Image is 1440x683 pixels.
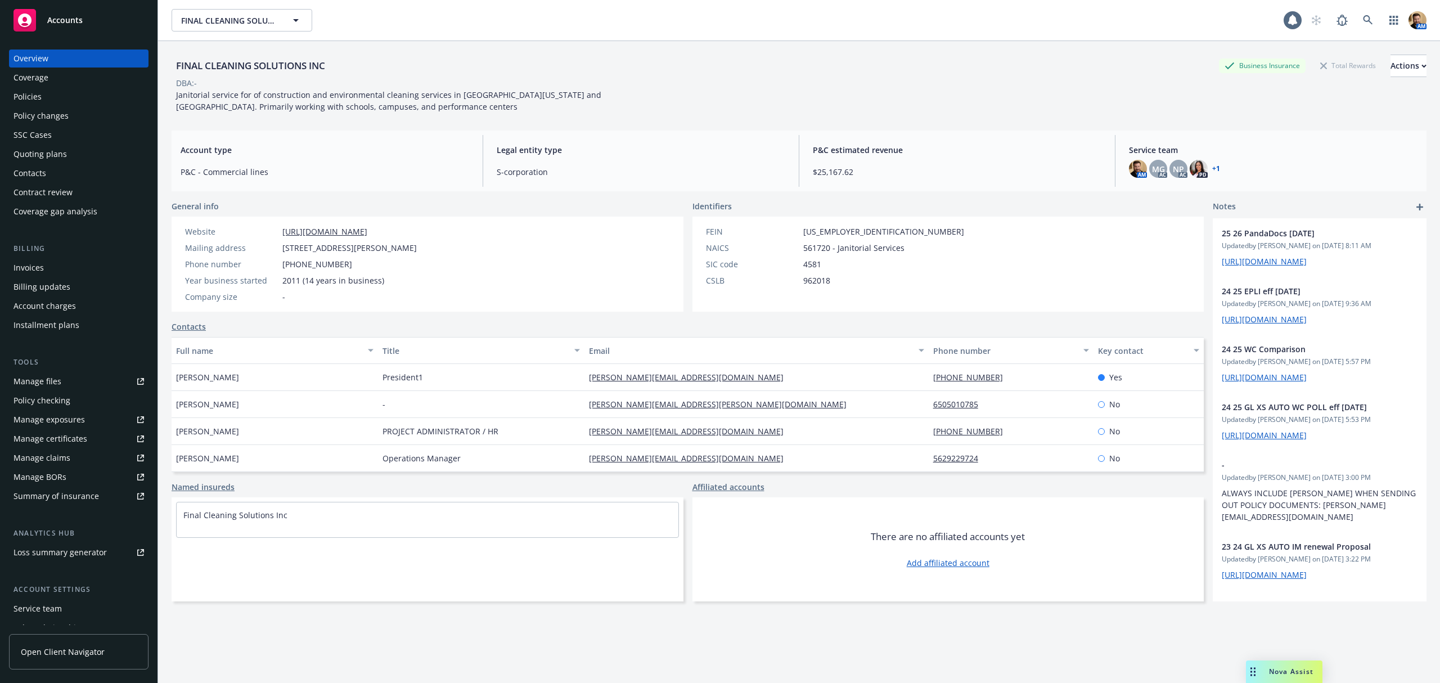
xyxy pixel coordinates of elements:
div: Loss summary generator [13,543,107,561]
div: Full name [176,345,361,357]
div: Overview [13,50,48,68]
span: Service team [1129,144,1417,156]
a: Contacts [172,321,206,332]
a: SSC Cases [9,126,148,144]
span: Manage exposures [9,411,148,429]
a: [PERSON_NAME][EMAIL_ADDRESS][PERSON_NAME][DOMAIN_NAME] [589,399,856,410]
a: Overview [9,50,148,68]
div: Actions [1390,55,1426,77]
div: Service team [13,600,62,618]
div: Contract review [13,183,73,201]
button: Nova Assist [1246,660,1322,683]
div: 24 25 EPLI eff [DATE]Updatedby [PERSON_NAME] on [DATE] 9:36 AM[URL][DOMAIN_NAME] [1213,276,1426,334]
div: SSC Cases [13,126,52,144]
div: FEIN [706,226,799,237]
div: DBA: - [176,77,197,89]
img: photo [1190,160,1208,178]
div: Sales relationships [13,619,85,637]
a: Switch app [1383,9,1405,32]
div: Drag to move [1246,660,1260,683]
button: Key contact [1093,337,1204,364]
div: Manage claims [13,449,70,467]
div: Title [382,345,568,357]
a: 6505010785 [933,399,987,410]
a: Summary of insurance [9,487,148,505]
div: Manage files [13,372,61,390]
span: Updated by [PERSON_NAME] on [DATE] 9:36 AM [1222,299,1417,309]
img: photo [1408,11,1426,29]
span: ENDTs pre-Authorization up to $200 for COIs recvd from insred: [DATE] [1222,599,1388,622]
span: There are no affiliated accounts yet [871,530,1025,543]
button: FINAL CLEANING SOLUTIONS INC [172,9,312,32]
span: Yes [1109,371,1122,383]
span: General info [172,200,219,212]
a: [URL][DOMAIN_NAME] [1222,314,1307,325]
div: Policy checking [13,392,70,410]
span: NP [1173,163,1184,175]
div: 24 25 GL XS AUTO WC POLL eff [DATE]Updatedby [PERSON_NAME] on [DATE] 5:53 PM[URL][DOMAIN_NAME] [1213,392,1426,450]
a: Account charges [9,297,148,315]
span: [PERSON_NAME] [176,425,239,437]
button: Phone number [929,337,1094,364]
span: 4581 [803,258,821,270]
a: Manage files [9,372,148,390]
span: 24 25 EPLI eff [DATE] [1222,285,1388,297]
button: Full name [172,337,378,364]
a: [PHONE_NUMBER] [933,426,1012,437]
div: Quoting plans [13,145,67,163]
div: Year business started [185,275,278,286]
span: Identifiers [692,200,732,212]
div: Contacts [13,164,46,182]
div: FINAL CLEANING SOLUTIONS INC [172,59,330,73]
a: 5629229724 [933,453,987,464]
div: Invoices [13,259,44,277]
a: Manage BORs [9,468,148,486]
a: Loss summary generator [9,543,148,561]
div: Email [589,345,912,357]
a: Billing updates [9,278,148,296]
a: add [1413,200,1426,214]
span: [US_EMPLOYER_IDENTIFICATION_NUMBER] [803,226,964,237]
span: No [1109,452,1120,464]
span: Account type [181,144,469,156]
span: PROJECT ADMINISTRATOR / HR [382,425,498,437]
span: Updated by [PERSON_NAME] on [DATE] 8:11 AM [1222,241,1417,251]
span: Operations Manager [382,452,461,464]
a: Contacts [9,164,148,182]
a: Accounts [9,5,148,36]
a: Manage claims [9,449,148,467]
span: [PERSON_NAME] [176,398,239,410]
span: Legal entity type [497,144,785,156]
a: Named insureds [172,481,235,493]
span: [PERSON_NAME] [176,452,239,464]
span: Nova Assist [1269,667,1313,676]
div: Account settings [9,584,148,595]
span: 24 25 GL XS AUTO WC POLL eff [DATE] [1222,401,1388,413]
a: Installment plans [9,316,148,334]
a: Start snowing [1305,9,1327,32]
a: [URL][DOMAIN_NAME] [1222,256,1307,267]
div: 25 26 PandaDocs [DATE]Updatedby [PERSON_NAME] on [DATE] 8:11 AM[URL][DOMAIN_NAME] [1213,218,1426,276]
a: [PERSON_NAME][EMAIL_ADDRESS][DOMAIN_NAME] [589,453,793,464]
span: Notes [1213,200,1236,214]
span: [PHONE_NUMBER] [282,258,352,270]
a: Coverage gap analysis [9,203,148,221]
div: SIC code [706,258,799,270]
span: Updated by [PERSON_NAME] on [DATE] 3:22 PM [1222,554,1417,564]
span: 24 25 WC Comparison [1222,343,1388,355]
a: Add affiliated account [907,557,989,569]
div: Manage BORs [13,468,66,486]
span: 23 24 GL XS AUTO IM renewal Proposal [1222,541,1388,552]
a: [PERSON_NAME][EMAIL_ADDRESS][DOMAIN_NAME] [589,426,793,437]
span: P&C estimated revenue [813,144,1101,156]
a: [URL][DOMAIN_NAME] [1222,430,1307,441]
div: Total Rewards [1315,59,1381,73]
div: Mailing address [185,242,278,254]
span: 962018 [803,275,830,286]
a: [URL][DOMAIN_NAME] [282,226,367,237]
span: 2011 (14 years in business) [282,275,384,286]
div: Business Insurance [1219,59,1306,73]
div: Key contact [1098,345,1187,357]
a: Final Cleaning Solutions Inc [183,510,287,520]
div: NAICS [706,242,799,254]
